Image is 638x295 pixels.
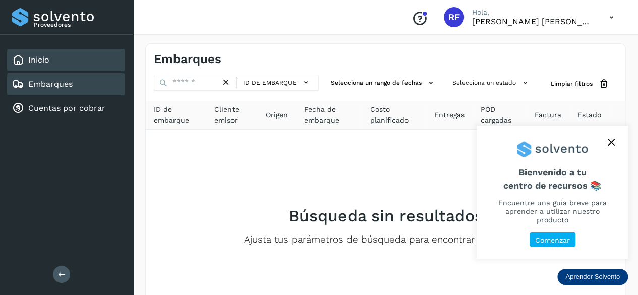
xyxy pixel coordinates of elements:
button: Limpiar filtros [543,75,617,93]
p: Ricardo Fernando Mendoza Arteaga [472,17,593,26]
button: Selecciona un estado [448,75,535,91]
span: Origen [266,110,288,121]
button: Comenzar [530,232,575,247]
p: Encuentre una guía breve para aprender a utilizar nuestro producto [489,199,616,224]
h4: Embarques [154,52,221,67]
h2: Búsqueda sin resultados [288,206,483,225]
p: Comenzar [535,236,570,245]
div: Embarques [7,73,125,95]
p: Aprender Solvento [565,273,620,281]
a: Cuentas por cobrar [28,103,105,113]
p: Hola, [472,8,593,17]
span: Estado [577,110,601,121]
button: ID de embarque [240,75,314,90]
span: Entregas [434,110,465,121]
span: ID de embarque [154,104,198,126]
span: Fecha de embarque [304,104,354,126]
div: Aprender Solvento [477,126,628,259]
a: Inicio [28,55,49,65]
span: POD cargadas [481,104,518,126]
a: Embarques [28,79,73,89]
span: Costo planificado [370,104,418,126]
span: ID de embarque [243,78,297,87]
button: close, [604,135,619,150]
div: Inicio [7,49,125,71]
p: Proveedores [34,21,121,28]
p: centro de recursos 📚 [489,180,616,191]
div: Aprender Solvento [557,269,628,285]
p: Ajusta tus parámetros de búsqueda para encontrar resultados. [244,234,527,246]
span: Bienvenido a tu [489,167,616,191]
button: Selecciona un rango de fechas [327,75,440,91]
span: Factura [535,110,561,121]
span: Cliente emisor [214,104,250,126]
span: Limpiar filtros [551,79,593,88]
div: Cuentas por cobrar [7,97,125,120]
